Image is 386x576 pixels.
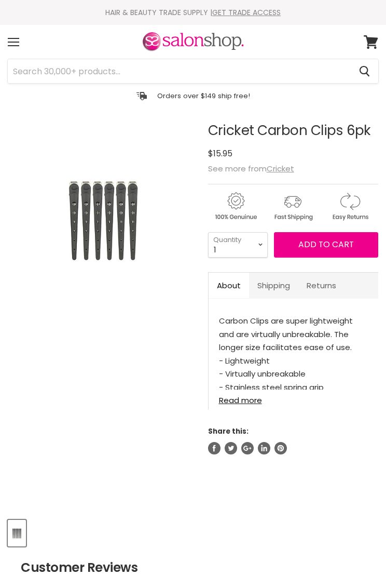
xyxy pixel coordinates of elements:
a: Shipping [249,273,298,298]
img: Cricket Carbon Clips 6pk [40,123,167,314]
span: See more from [208,163,294,174]
a: Returns [298,273,344,298]
input: Search [8,59,351,83]
a: Cricket [267,163,294,174]
p: Orders over $149 ship free! [157,91,250,100]
span: Share this: [208,426,249,436]
img: shipping.gif [265,191,320,222]
div: Product thumbnails [6,517,200,546]
img: Cricket Carbon Clips 6pk [9,521,25,545]
form: Product [7,59,379,84]
button: Add to cart [274,232,378,257]
span: Add to cart [298,238,354,250]
button: Search [351,59,378,83]
a: Read more [219,390,368,405]
a: About [209,273,249,298]
span: $15.95 [208,148,232,159]
button: Cricket Carbon Clips 6pk [8,520,26,546]
aside: Share this: [208,426,378,454]
img: returns.gif [322,191,377,222]
div: Carbon Clips are super lightweight and are virtually unbreakable. The longer size facilitates eas... [219,314,368,390]
select: Quantity [208,232,268,258]
a: GET TRADE ACCESS [212,7,281,18]
img: genuine.gif [208,191,263,222]
h1: Cricket Carbon Clips 6pk [208,123,378,138]
div: Cricket Carbon Clips 6pk image. Click or Scroll to Zoom. [8,123,199,510]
